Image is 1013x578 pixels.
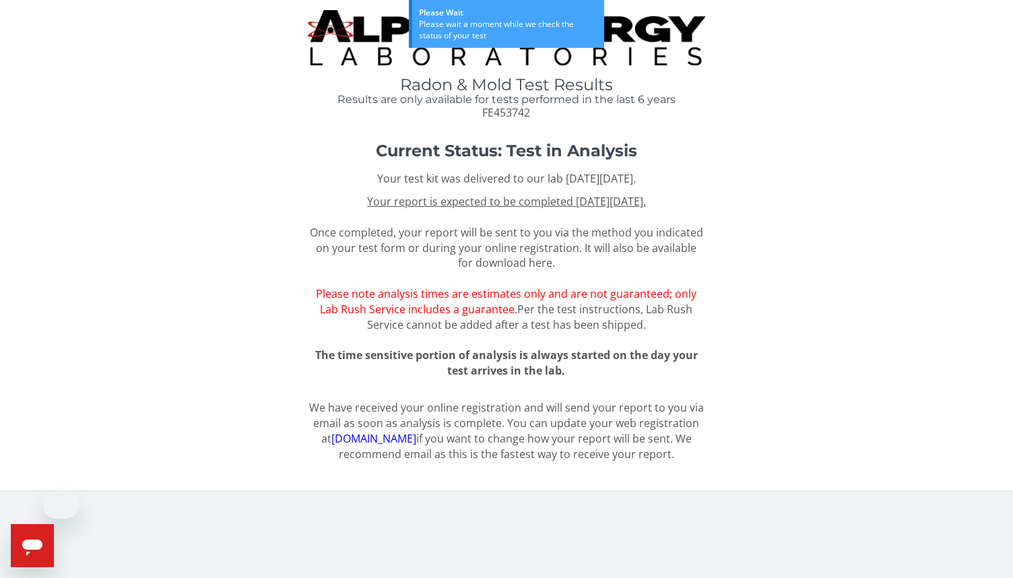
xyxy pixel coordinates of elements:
h1: Radon & Mold Test Results [308,76,705,94]
u: Your report is expected to be completed [DATE][DATE]. [367,194,646,209]
iframe: Button to launch messaging window [11,524,54,567]
div: Please Wait [419,7,597,18]
strong: Current Status: Test in Analysis [376,141,637,160]
span: Once completed, your report will be sent to you via the method you indicated on your test form or... [310,194,703,332]
iframe: Message from company [43,489,79,519]
span: FE453742 [482,105,530,120]
p: Your test kit was delivered to our lab [DATE][DATE]. [308,171,705,187]
span: Please note analysis times are estimates only and are not guaranteed; only Lab Rush Service inclu... [316,286,696,317]
span: The time sensitive portion of analysis is always started on the day your test arrives in the lab. [315,348,698,378]
span: Per the test instructions, Lab Rush Service cannot be added after a test has been shipped. [367,302,693,332]
div: Please wait a moment while we check the status of your test [419,18,597,41]
p: We have received your online registration and will send your report to you via email as soon as a... [308,400,705,461]
h4: Results are only available for tests performed in the last 6 years [308,94,705,106]
img: TightCrop.jpg [308,10,705,65]
a: [DOMAIN_NAME] [331,431,416,446]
